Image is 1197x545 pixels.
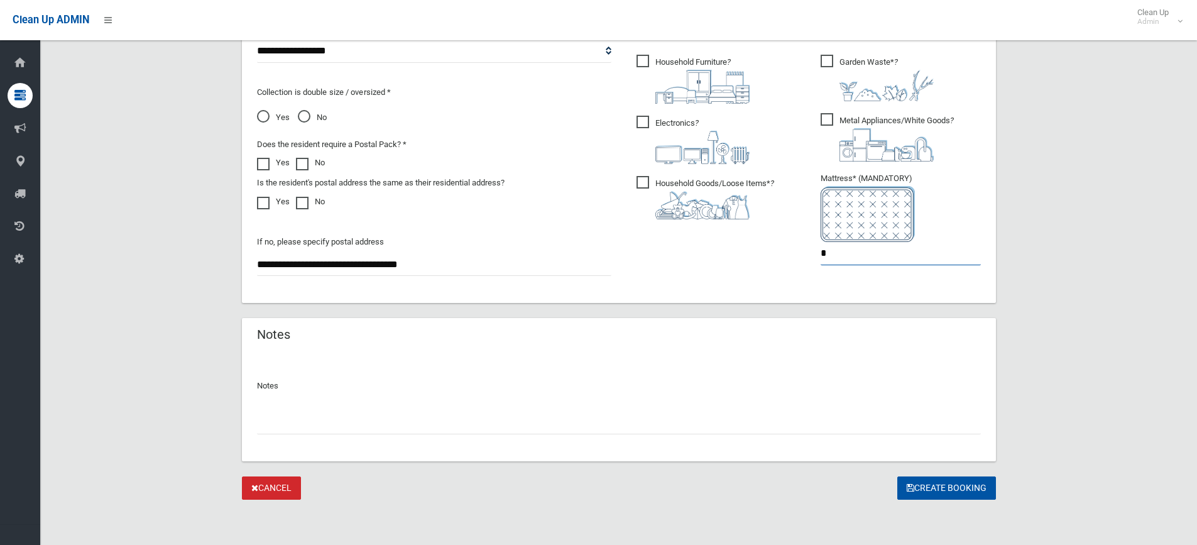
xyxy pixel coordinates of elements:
p: Collection is double size / oversized * [257,85,611,100]
span: Yes [257,110,290,125]
a: Cancel [242,476,301,500]
label: Is the resident's postal address the same as their residential address? [257,175,505,190]
span: No [298,110,327,125]
img: b13cc3517677393f34c0a387616ef184.png [655,191,750,219]
label: No [296,155,325,170]
i: ? [839,57,934,101]
span: Clean Up [1131,8,1181,26]
label: No [296,194,325,209]
i: ? [655,57,750,104]
i: ? [839,116,954,162]
i: ? [655,179,774,219]
img: aa9efdbe659d29b613fca23ba79d85cb.png [655,70,750,104]
span: Electronics [637,116,750,164]
span: Garden Waste* [821,55,934,101]
label: Yes [257,155,290,170]
i: ? [655,118,750,164]
label: If no, please specify postal address [257,234,384,250]
img: 394712a680b73dbc3d2a6a3a7ffe5a07.png [655,131,750,164]
span: Clean Up ADMIN [13,14,89,26]
img: e7408bece873d2c1783593a074e5cb2f.png [821,186,915,242]
small: Admin [1137,17,1169,26]
header: Notes [242,322,305,347]
span: Mattress* (MANDATORY) [821,173,981,242]
p: Notes [257,378,981,394]
button: Create Booking [897,476,996,500]
label: Does the resident require a Postal Pack? * [257,137,407,152]
img: 4fd8a5c772b2c999c83690221e5242e0.png [839,70,934,101]
label: Yes [257,194,290,209]
span: Household Furniture [637,55,750,104]
span: Metal Appliances/White Goods [821,113,954,162]
img: 36c1b0289cb1767239cdd3de9e694f19.png [839,128,934,162]
span: Household Goods/Loose Items* [637,176,774,219]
